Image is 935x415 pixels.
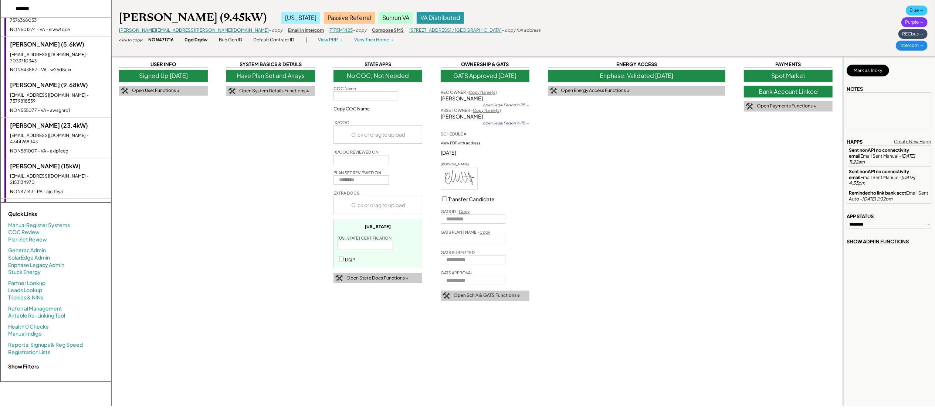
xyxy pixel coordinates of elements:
a: Enphase Legacy Admin [8,261,64,269]
div: open Legal Person in RB → [483,102,529,107]
em: [DATE] 4:33pm [849,175,916,186]
div: [PERSON_NAME] (15kW) [10,162,107,170]
u: Copy Name(s) [469,90,497,95]
div: [EMAIL_ADDRESS][DOMAIN_NAME] - 7033710343 [10,52,107,64]
a: Health 0 Checks [8,323,48,330]
div: GATS PLANT NAME - [441,229,490,235]
div: Default Contract ID [253,37,294,43]
div: Sunrun VA [379,12,413,24]
div: - copy full address [502,27,541,34]
a: Leads Lookup [8,287,42,294]
a: Stuck Energy [8,268,41,276]
strong: Sent nonAPI no connectivity email [849,169,910,180]
div: PAYMENTS [744,61,833,68]
a: Manual Indigo [8,330,42,337]
div: VA Distributed [417,12,464,24]
div: NON471716 [148,37,173,43]
div: Intercom → [896,41,928,51]
div: SCHEDULE A [441,131,466,137]
img: tool-icon.png [443,292,450,299]
div: [EMAIL_ADDRESS][DOMAIN_NAME] - 7579818539 [10,92,107,105]
div: ASSET OWNER - [441,107,501,113]
a: Referral Management [8,305,62,312]
div: STATE APPS [333,61,422,68]
button: Mark as Tricky [847,65,889,76]
div: Open User Functions ↓ [132,88,180,94]
div: NON501274 - VA - elwwtqce [10,27,107,33]
div: IX/COC REVIEWED ON [333,149,379,155]
div: [US_STATE] [365,224,391,230]
div: [PERSON_NAME] (9.45kW) [119,10,267,25]
div: Email Sent Manual - [849,147,929,165]
div: Enphase: Validated [DATE] [548,70,725,82]
div: Have Plan Set and Arrays [226,70,315,82]
div: Bank Account Linked [744,86,833,97]
div: | [305,36,307,44]
div: PLAN SET REVIEWED ON [333,170,381,175]
img: tool-icon.png [228,88,236,95]
div: Spot Market [744,70,833,82]
div: 0gci0qdw [184,37,208,43]
div: APP STATUS [847,213,874,220]
div: [US_STATE] [281,12,320,24]
div: Open System Details Functions ↓ [239,88,309,94]
em: [DATE] 2:32pm [862,196,892,202]
div: open Legal Person in RB → [483,120,529,126]
div: No COC; Not Needed [333,70,422,82]
div: [PERSON_NAME] [441,95,529,102]
div: [US_STATE] CERTIFICATION [338,235,392,241]
div: View PDF with address [441,140,480,145]
div: Open State Docs Functions ↓ [346,275,409,281]
a: Generac Admin [8,247,46,254]
div: EXTRA DOCS [333,190,359,196]
div: NON555077 - VA - awsgnrq1 [10,107,107,114]
div: [EMAIL_ADDRESS][DOMAIN_NAME] - 2153134970 [10,173,107,186]
a: COC Review [8,229,40,236]
div: View PRP → [318,37,343,43]
div: Email Sent Manual - [849,169,929,186]
div: Purple → [901,17,928,27]
div: GATS ID - [441,209,470,214]
div: SYSTEM BASICS & DETAILS [226,61,315,68]
a: Plan Set Review [8,236,47,243]
div: Open Sch A & GATS Functions ↓ [454,292,520,299]
div: [PERSON_NAME] [441,113,529,120]
u: Copy [459,209,470,214]
em: [DATE] 11:22am [849,153,916,165]
div: REC OWNER - [441,89,497,95]
div: Click or drag to upload [334,196,423,214]
img: tool-icon.png [746,103,753,110]
div: Blue → [906,6,928,16]
a: 7175141425 [329,27,353,33]
div: GATS SUBMITTED [441,250,475,255]
div: [PERSON_NAME] [441,162,478,167]
img: tool-icon.png [121,88,128,94]
div: Click or drag to upload [334,126,423,143]
div: NOTES [847,86,863,92]
div: Create New Happ [894,139,931,145]
strong: Show Filters [8,363,39,370]
a: Trickies & NINs [8,294,43,301]
div: [PERSON_NAME] (9.68kW) [10,81,107,89]
div: [PERSON_NAME] (23.4kW) [10,121,107,130]
a: Airtable Re-Linking Tool [8,312,65,319]
div: Email in Intercom [288,27,324,34]
div: RECbus → [898,29,928,39]
div: NON47143 - PA - ajcitey3 [10,189,107,195]
div: NON543887 - VA - w25d8uxr [10,67,107,73]
label: LIQP [345,257,355,263]
div: Passive Referral [324,12,375,24]
a: [PERSON_NAME][EMAIL_ADDRESS][PERSON_NAME][DOMAIN_NAME] [119,27,269,33]
a: Partner Lookup [8,279,45,287]
div: SHOW ADMIN FUNCTIONS [847,238,909,245]
strong: Reminded to link bank acct [849,190,906,196]
img: tool-icon.png [550,88,557,94]
div: Quick Links [8,210,82,218]
div: NON581007 - VA - axip1ecg [10,148,107,154]
a: Reports: Signups & Reg Speed [8,341,83,349]
div: - copy [269,27,282,34]
label: Transfer Candidate [448,196,495,202]
a: [STREET_ADDRESS] / [GEOGRAPHIC_DATA] [409,27,502,33]
u: Copy Name(s) [473,108,501,113]
div: OWNERSHIP & GATS [441,61,529,68]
